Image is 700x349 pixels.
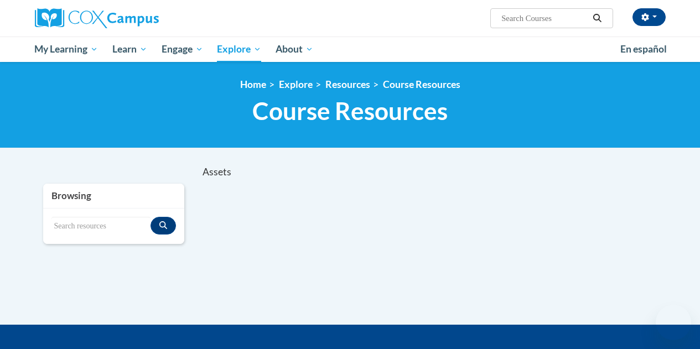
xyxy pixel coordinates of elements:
[35,8,159,28] img: Cox Campus
[276,43,313,56] span: About
[51,189,176,202] h3: Browsing
[217,43,261,56] span: Explore
[589,12,605,25] button: Search
[35,8,234,28] a: Cox Campus
[656,305,691,340] iframe: Button to launch messaging window
[154,37,210,62] a: Engage
[383,79,460,90] a: Course Resources
[268,37,320,62] a: About
[27,37,674,62] div: Main menu
[51,217,151,236] input: Search resources
[162,43,203,56] span: Engage
[105,37,154,62] a: Learn
[151,217,176,235] button: Search resources
[632,8,666,26] button: Account Settings
[203,166,231,178] span: Assets
[112,43,147,56] span: Learn
[28,37,106,62] a: My Learning
[279,79,313,90] a: Explore
[500,12,589,25] input: Search Courses
[613,38,674,61] a: En español
[34,43,98,56] span: My Learning
[210,37,268,62] a: Explore
[240,79,266,90] a: Home
[325,79,370,90] a: Resources
[252,96,448,126] span: Course Resources
[620,43,667,55] span: En español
